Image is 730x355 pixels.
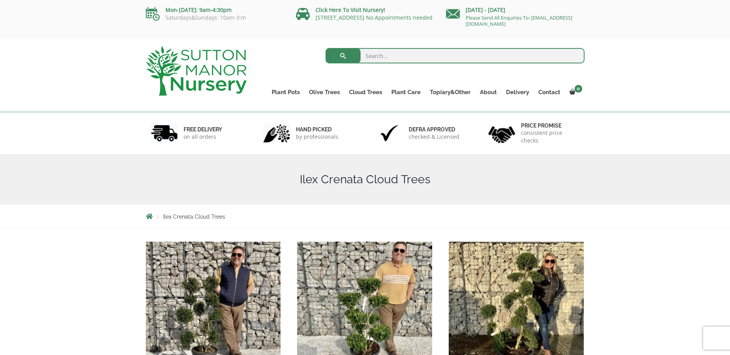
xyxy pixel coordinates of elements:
[296,126,338,133] h6: hand picked
[376,123,403,143] img: 3.jpg
[267,87,304,98] a: Plant Pots
[151,123,178,143] img: 1.jpg
[534,87,565,98] a: Contact
[466,14,572,27] a: Please Send All Enquiries To: [EMAIL_ADDRESS][DOMAIN_NAME]
[475,87,501,98] a: About
[146,15,284,21] p: Saturdays&Sundays: 10am-3:m
[344,87,387,98] a: Cloud Trees
[304,87,344,98] a: Olive Trees
[146,5,284,15] p: Mon-[DATE]: 9am-4:30pm
[521,122,580,129] h6: Price promise
[387,87,425,98] a: Plant Care
[263,123,290,143] img: 2.jpg
[296,133,338,141] p: by professionals
[409,126,459,133] h6: Defra approved
[409,133,459,141] p: checked & Licensed
[316,14,433,21] a: [STREET_ADDRESS] No Appointments needed
[488,121,515,145] img: 4.jpg
[184,126,222,133] h6: FREE DELIVERY
[425,87,475,98] a: Topiary&Other
[316,6,385,13] a: Click Here To Visit Nursery!
[146,46,247,96] img: logo
[521,129,580,144] p: consistent price checks
[501,87,534,98] a: Delivery
[575,85,582,93] span: 0
[446,5,585,15] p: [DATE] - [DATE]
[565,87,585,98] a: 0
[146,173,585,186] h1: Ilex Crenata Cloud Trees
[326,48,585,63] input: Search...
[146,213,585,219] nav: Breadcrumbs
[184,133,222,141] p: on all orders
[163,214,225,220] span: Ilex Crenata Cloud Trees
